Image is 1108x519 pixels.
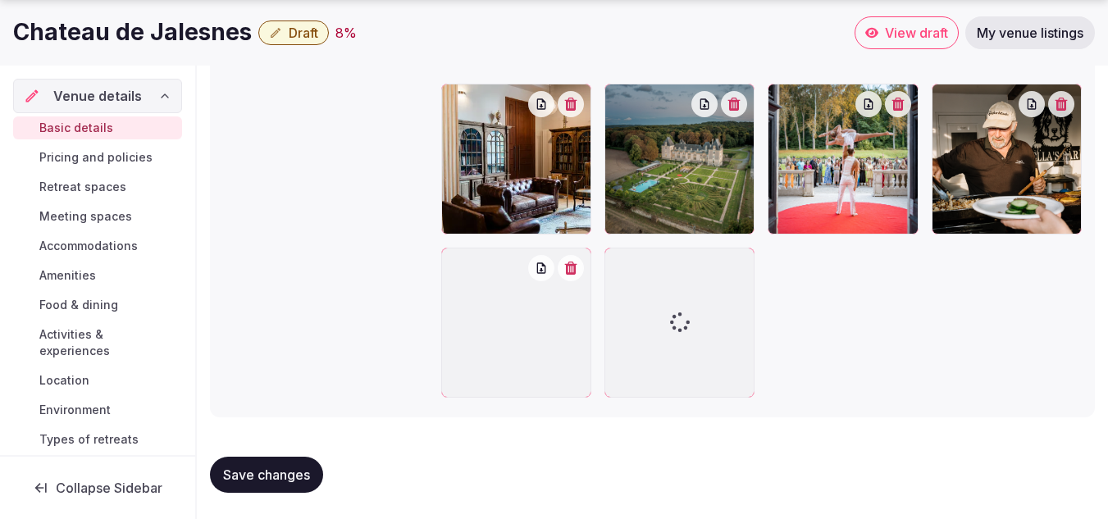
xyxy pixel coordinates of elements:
a: Activities & experiences [13,323,182,362]
span: Retreat spaces [39,179,126,195]
span: Pricing and policies [39,149,153,166]
span: Food & dining [39,297,118,313]
a: My venue listings [965,16,1095,49]
div: 8 % [335,23,357,43]
a: Accommodations [13,234,182,257]
span: Basic details [39,120,113,136]
div: A7400409.jpg [768,84,918,234]
a: Types of retreats [13,428,182,451]
span: Accommodations [39,238,138,254]
button: 8% [335,23,357,43]
span: Meeting spaces [39,208,132,225]
div: DJI_0628.jpg [604,84,755,234]
span: Draft [289,25,318,41]
span: Collapse Sidebar [56,480,162,496]
button: Collapse Sidebar [13,470,182,506]
button: Draft [258,20,329,45]
span: Types of retreats [39,431,139,448]
a: Retreat spaces [13,175,182,198]
div: WeddingSabina&Scott-WelcomeDinner-6.jpg [441,84,591,234]
a: Basic details [13,116,182,139]
a: View draft [855,16,959,49]
a: Environment [13,398,182,421]
span: Environment [39,402,111,418]
span: My venue listings [977,25,1083,41]
a: Amenities [13,264,182,287]
a: Meeting spaces [13,205,182,228]
div: 1_383.jpg [932,84,1082,234]
span: Amenities [39,267,96,284]
a: Location [13,369,182,392]
span: Location [39,372,89,389]
a: Pricing and policies [13,146,182,169]
a: Food & dining [13,294,182,316]
span: Activities & experiences [39,326,176,359]
span: Save changes [223,467,310,483]
span: Venue details [53,86,142,106]
div: 1_427.jpg [441,248,591,398]
span: View draft [885,25,948,41]
button: Save changes [210,457,323,493]
h1: Chateau de Jalesnes [13,16,252,48]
